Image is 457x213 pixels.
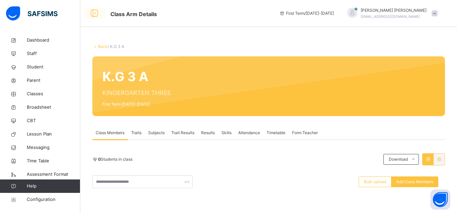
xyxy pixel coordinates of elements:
span: Traits [131,130,142,136]
span: [EMAIL_ADDRESS][DOMAIN_NAME] [361,14,420,18]
span: Parent [27,77,80,84]
span: Bulk upload [364,179,386,185]
span: Time Table [27,158,80,164]
span: Subjects [148,130,165,136]
span: Class Arm Details [110,11,157,17]
span: Form Teacher [292,130,318,136]
span: Student [27,64,80,70]
span: Timetable [267,130,285,136]
span: Attendance [238,130,260,136]
span: Help [27,183,80,190]
span: Lesson Plan [27,131,80,138]
span: Students in class [98,156,132,162]
span: Classes [27,91,80,97]
div: RiyaHemnani [341,7,441,19]
span: Add Class Members [396,179,433,185]
span: Staff [27,50,80,57]
span: Dashboard [27,37,80,44]
span: / K.G 3 A [108,44,124,49]
span: session/term information [279,10,334,16]
span: Trait Results [171,130,194,136]
span: Assessment Format [27,171,80,178]
span: Results [201,130,215,136]
span: Configuration [27,196,80,203]
span: CBT [27,117,80,124]
a: Back [98,44,108,49]
span: Skills [221,130,232,136]
span: [PERSON_NAME] [PERSON_NAME] [361,7,427,13]
span: Messaging [27,144,80,151]
b: 0 [98,157,101,162]
span: Class Members [96,130,124,136]
button: Open asap [430,190,450,210]
span: Download [389,156,408,162]
span: Broadsheet [27,104,80,111]
img: safsims [6,6,58,20]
